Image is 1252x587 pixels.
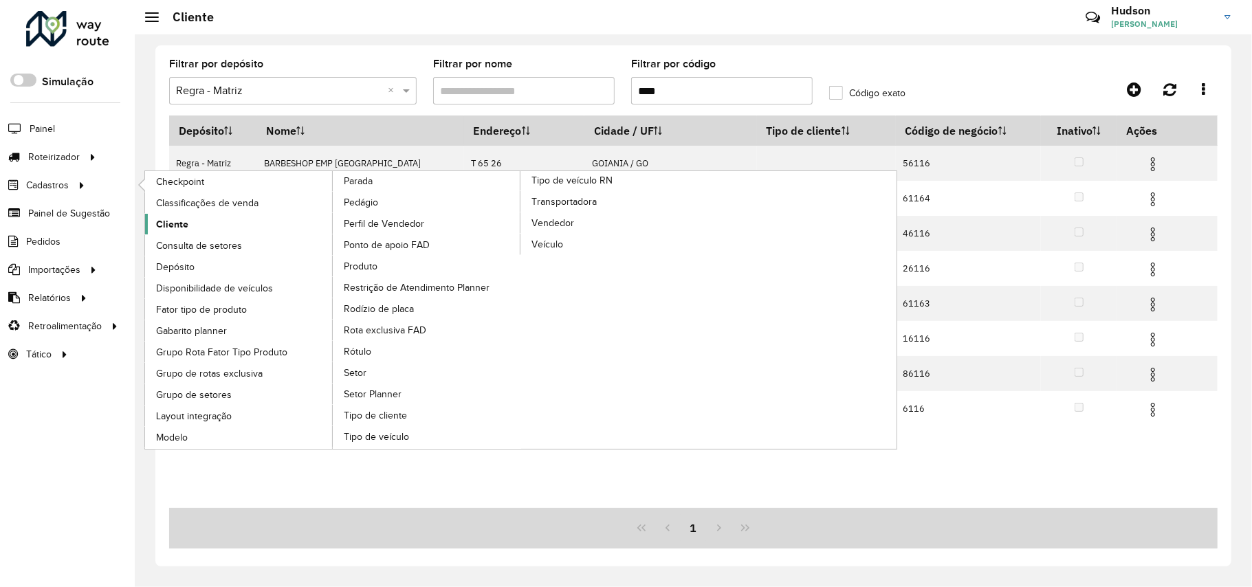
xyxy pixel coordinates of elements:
[344,259,377,274] span: Produto
[145,235,333,256] a: Consulta de setores
[344,280,490,295] span: Restrição de Atendimento Planner
[156,196,259,210] span: Classificações de venda
[333,192,521,212] a: Pedágio
[531,237,563,252] span: Veículo
[156,281,273,296] span: Disponibilidade de veículos
[26,347,52,362] span: Tático
[156,239,242,253] span: Consulta de setores
[333,256,521,276] a: Produto
[145,192,333,213] a: Classificações de venda
[333,384,521,404] a: Setor Planner
[169,146,257,181] td: Regra - Matriz
[464,116,584,146] th: Endereço
[896,251,1041,286] td: 26116
[344,217,424,231] span: Perfil de Vendedor
[681,515,707,541] button: 1
[30,122,55,136] span: Painel
[145,342,333,362] a: Grupo Rota Fator Tipo Produto
[333,362,521,383] a: Setor
[145,171,333,192] a: Checkpoint
[145,363,333,384] a: Grupo de rotas exclusiva
[156,175,204,189] span: Checkpoint
[896,391,1041,426] td: 6116
[531,173,613,188] span: Tipo de veículo RN
[26,178,69,192] span: Cadastros
[520,234,709,254] a: Veículo
[1078,3,1108,32] a: Contato Rápido
[896,116,1041,146] th: Código de negócio
[1041,116,1117,146] th: Inativo
[257,146,464,181] td: BARBESHOP EMP [GEOGRAPHIC_DATA]
[145,171,521,449] a: Parada
[584,146,757,181] td: GOIANIA / GO
[145,299,333,320] a: Fator tipo de produto
[344,238,430,252] span: Ponto de apoio FAD
[333,277,521,298] a: Restrição de Atendimento Planner
[520,212,709,233] a: Vendedor
[344,366,366,380] span: Setor
[156,302,247,317] span: Fator tipo de produto
[26,234,61,249] span: Pedidos
[333,298,521,319] a: Rodízio de placa
[433,56,512,72] label: Filtrar por nome
[156,409,232,423] span: Layout integração
[28,150,80,164] span: Roteirizador
[42,74,94,90] label: Simulação
[333,171,709,449] a: Tipo de veículo RN
[28,291,71,305] span: Relatórios
[1111,18,1214,30] span: [PERSON_NAME]
[344,387,402,401] span: Setor Planner
[1117,116,1200,145] th: Ações
[169,116,257,146] th: Depósito
[333,213,521,234] a: Perfil de Vendedor
[28,206,110,221] span: Painel de Sugestão
[344,302,414,316] span: Rodízio de placa
[156,345,287,359] span: Grupo Rota Fator Tipo Produto
[159,10,214,25] h2: Cliente
[896,146,1041,181] td: 56116
[333,405,521,425] a: Tipo de cliente
[531,195,597,209] span: Transportadora
[145,214,333,234] a: Cliente
[584,116,757,146] th: Cidade / UF
[333,426,521,447] a: Tipo de veículo
[333,341,521,362] a: Rótulo
[388,82,399,99] span: Clear all
[257,116,464,146] th: Nome
[344,174,373,188] span: Parada
[344,344,371,359] span: Rótulo
[344,323,426,337] span: Rota exclusiva FAD
[145,278,333,298] a: Disponibilidade de veículos
[156,430,188,445] span: Modelo
[464,146,584,181] td: T 65 26
[145,256,333,277] a: Depósito
[896,356,1041,391] td: 86116
[156,324,227,338] span: Gabarito planner
[28,263,80,277] span: Importações
[333,234,521,255] a: Ponto de apoio FAD
[896,321,1041,356] td: 16116
[631,56,716,72] label: Filtrar por código
[757,116,896,146] th: Tipo de cliente
[1111,4,1214,17] h3: Hudson
[344,430,409,444] span: Tipo de veículo
[344,195,378,210] span: Pedágio
[145,384,333,405] a: Grupo de setores
[344,408,407,423] span: Tipo de cliente
[896,216,1041,251] td: 46116
[145,406,333,426] a: Layout integração
[520,191,709,212] a: Transportadora
[156,260,195,274] span: Depósito
[145,427,333,447] a: Modelo
[156,217,188,232] span: Cliente
[333,320,521,340] a: Rota exclusiva FAD
[531,216,574,230] span: Vendedor
[896,181,1041,216] td: 61164
[145,320,333,341] a: Gabarito planner
[28,319,102,333] span: Retroalimentação
[829,86,905,100] label: Código exato
[156,366,263,381] span: Grupo de rotas exclusiva
[169,56,263,72] label: Filtrar por depósito
[156,388,232,402] span: Grupo de setores
[896,286,1041,321] td: 61163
